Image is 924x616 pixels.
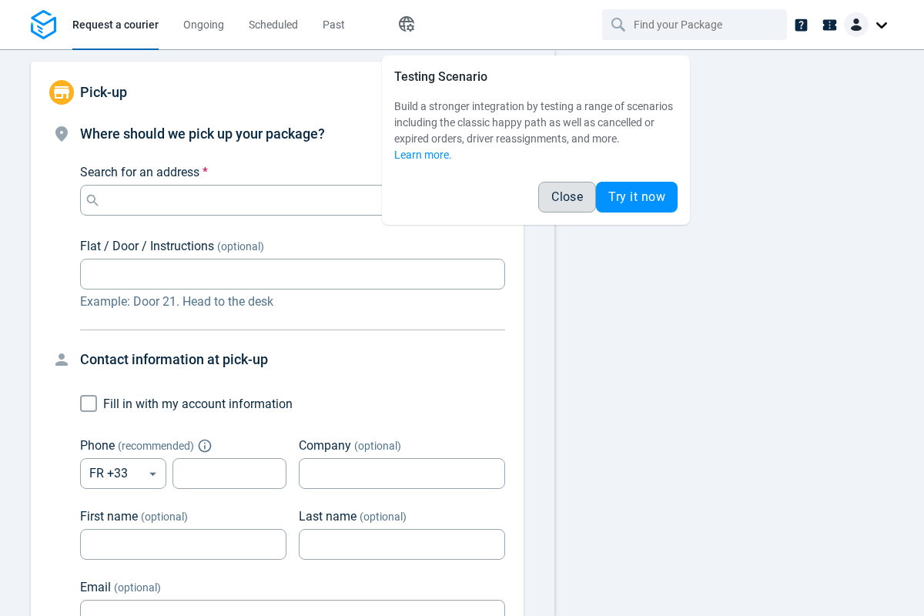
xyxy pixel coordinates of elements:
[394,100,673,145] span: Build a stronger integration by testing a range of scenarios including the classic happy path as ...
[551,191,583,203] span: Close
[80,293,505,311] p: Example: Door 21. Head to the desk
[183,18,224,31] span: Ongoing
[354,440,401,452] span: (optional)
[394,149,452,161] a: Learn more.
[80,349,505,370] h4: Contact information at pick-up
[31,62,524,123] div: Pick-up
[596,182,678,213] button: Try it now
[844,12,869,37] img: Client
[103,397,293,411] span: Fill in with my account information
[80,165,199,179] span: Search for an address
[538,182,596,213] button: Close
[299,438,351,453] span: Company
[80,126,325,142] span: Where should we pick up your package?
[360,511,407,523] span: (optional)
[299,509,357,524] span: Last name
[118,440,194,452] span: ( recommended )
[80,509,138,524] span: First name
[323,18,345,31] span: Past
[394,69,487,84] span: Testing Scenario
[141,511,188,523] span: (optional)
[80,458,166,489] div: FR +33
[80,239,214,253] span: Flat / Door / Instructions
[249,18,298,31] span: Scheduled
[217,240,264,253] span: (optional)
[31,10,56,40] img: Logo
[80,580,111,594] span: Email
[72,18,159,31] span: Request a courier
[634,10,758,39] input: Find your Package
[80,84,127,100] span: Pick-up
[80,438,115,453] span: Phone
[200,441,209,450] button: Explain "Recommended"
[608,191,665,203] span: Try it now
[114,581,161,594] span: (optional)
